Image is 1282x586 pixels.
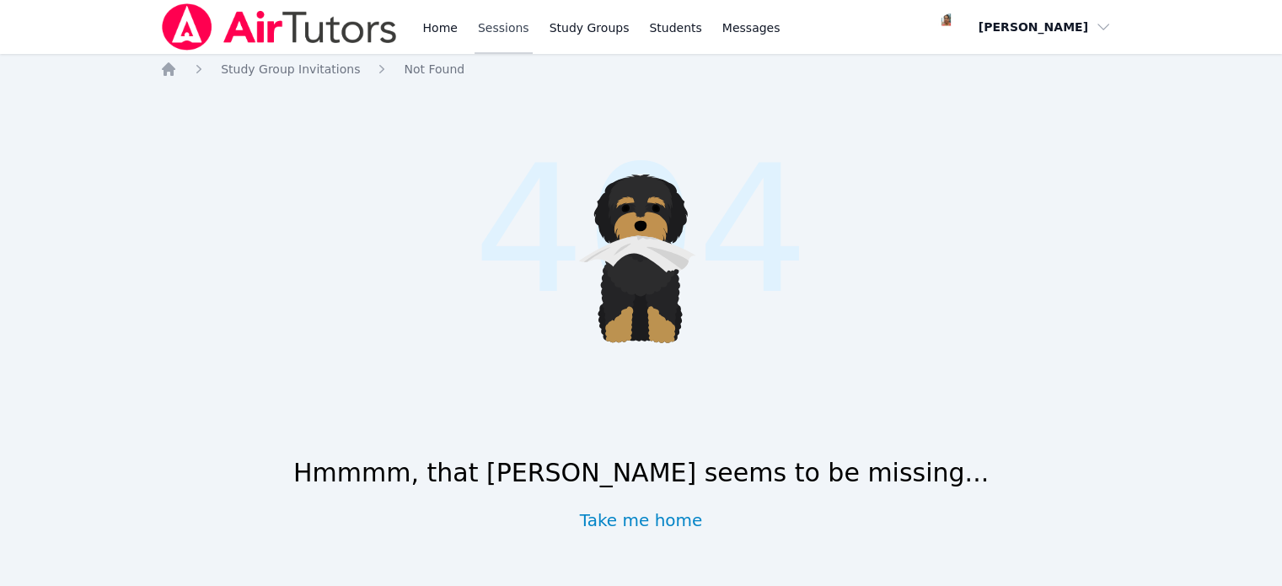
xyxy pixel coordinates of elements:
h1: Hmmmm, that [PERSON_NAME] seems to be missing... [293,458,989,488]
span: 404 [474,99,809,363]
span: Study Group Invitations [221,62,360,76]
a: Take me home [580,508,703,532]
img: Air Tutors [160,3,399,51]
a: Study Group Invitations [221,61,360,78]
nav: Breadcrumb [160,61,1122,78]
a: Not Found [404,61,464,78]
span: Not Found [404,62,464,76]
span: Messages [722,19,780,36]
